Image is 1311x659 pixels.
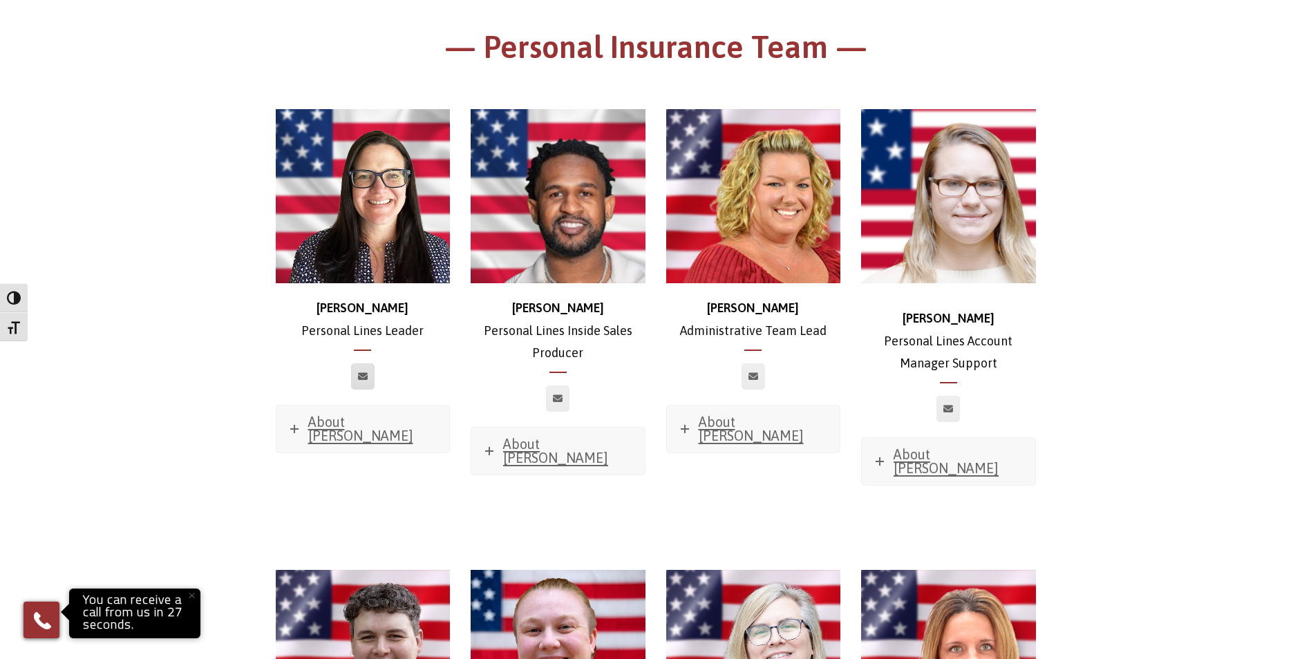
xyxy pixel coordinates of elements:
strong: [PERSON_NAME] [512,300,604,315]
button: Close [176,580,207,611]
p: Personal Lines Account Manager Support [861,307,1036,374]
span: About [PERSON_NAME] [503,436,608,466]
a: About [PERSON_NAME] [471,428,645,475]
img: Dori_500x500 [666,109,841,284]
strong: [PERSON_NAME] [903,311,994,325]
img: Phone icon [31,609,53,631]
p: Personal Lines Leader [276,297,451,342]
span: About [PERSON_NAME] [894,446,999,476]
p: You can receive a call from us in 27 seconds. [73,592,197,635]
img: brianna-500x500 (1) [861,109,1036,284]
strong: [PERSON_NAME] [707,300,799,315]
a: About [PERSON_NAME] [667,405,840,452]
h1: — Personal Insurance Team — [276,27,1036,75]
strong: [PERSON_NAME] [317,300,408,315]
a: About [PERSON_NAME] [862,438,1035,485]
img: Jennifer-500x500 [276,109,451,284]
a: About [PERSON_NAME] [276,405,450,452]
span: About [PERSON_NAME] [699,414,804,443]
p: Administrative Team Lead [666,297,841,342]
span: About [PERSON_NAME] [308,414,413,443]
p: Personal Lines Inside Sales Producer [471,297,645,364]
img: headshot 500x500 [471,109,645,284]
